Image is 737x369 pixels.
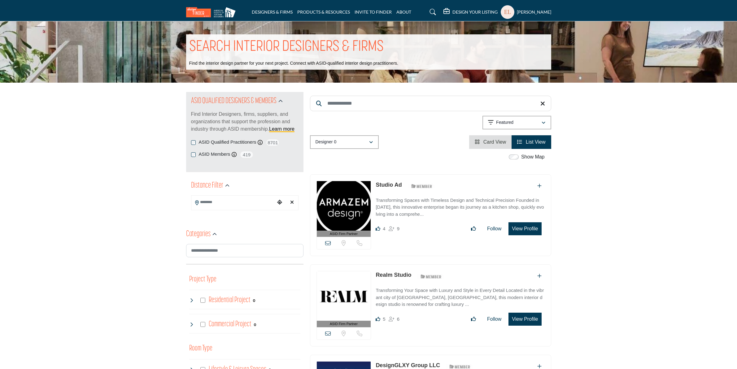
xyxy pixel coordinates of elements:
p: Transforming Spaces with Timeless Design and Technical Precision Founded in [DATE], this innovati... [376,197,544,218]
input: ASID Qualified Practitioners checkbox [191,140,196,145]
a: Add To List [537,183,542,189]
b: 0 [254,323,256,327]
div: 0 Results For Residential Project [253,297,255,303]
button: Room Type [189,343,212,354]
h2: ASID QUALIFIED DESIGNERS & MEMBERS [191,96,277,107]
a: ASID Firm Partner [317,181,371,237]
a: Add To List [537,273,542,279]
p: Realm Studio [376,271,411,279]
span: 419 [240,151,254,158]
span: ASID Firm Partner [330,231,358,237]
h5: DESIGN YOUR LISTING [452,9,498,15]
span: 5 [383,316,385,322]
p: Featured [496,119,513,126]
span: 6 [397,316,399,322]
li: Card View [469,135,512,149]
h1: SEARCH INTERIOR DESIGNERS & FIRMS [189,37,384,57]
img: ASID Members Badge Icon [417,272,445,280]
h2: Distance Filter [191,180,223,191]
button: Follow [483,313,505,325]
button: Like listing [467,313,480,325]
div: 0 Results For Commercial Project [254,322,256,327]
p: Designer 0 [316,139,337,145]
a: PRODUCTS & RESOURCES [297,9,350,15]
a: View List [517,139,545,145]
div: Followers [389,225,399,232]
p: Transforming Your Space with Luxury and Style in Every Detail Located in the vibrant city of [GEO... [376,287,544,308]
a: Studio Ad [376,182,402,188]
i: Likes [376,226,380,231]
a: INVITE TO FINDER [355,9,392,15]
p: Studio Ad [376,181,402,189]
a: DESIGNERS & FIRMS [252,9,293,15]
i: Likes [376,317,380,321]
div: Clear search location [287,196,297,209]
span: Card View [483,139,506,145]
a: Add To List [537,364,542,369]
div: Followers [389,315,399,323]
img: Realm Studio [317,271,371,321]
span: ASID Firm Partner [330,321,358,327]
button: View Profile [508,222,541,235]
b: 0 [253,298,255,303]
h5: [PERSON_NAME] [517,9,551,15]
span: 8701 [266,139,280,146]
label: ASID Members [199,151,230,158]
a: Search [424,7,440,17]
input: Select Residential Project checkbox [200,298,205,303]
label: Show Map [521,153,545,161]
span: 4 [383,226,385,231]
a: Learn more [269,126,294,132]
p: Find Interior Designers, firms, suppliers, and organizations that support the profession and indu... [191,111,299,133]
p: Find the interior design partner for your next project. Connect with ASID-qualified interior desi... [189,60,398,67]
button: Project Type [189,274,216,285]
a: ASID Firm Partner [317,271,371,327]
a: ABOUT [396,9,411,15]
a: Transforming Your Space with Luxury and Style in Every Detail Located in the vibrant city of [GEO... [376,283,544,308]
a: View Card [475,139,506,145]
input: Search Keyword [310,96,551,111]
h4: Residential Project: Types of projects range from simple residential renovations to highly comple... [209,295,251,306]
h2: Categories [186,229,211,240]
a: Realm Studio [376,272,411,278]
button: Follow [483,223,505,235]
li: List View [512,135,551,149]
img: Site Logo [186,7,239,17]
img: ASID Members Badge Icon [408,182,436,190]
button: Like listing [467,223,480,235]
input: ASID Members checkbox [191,152,196,157]
span: List View [526,139,546,145]
div: Choose your current location [275,196,284,209]
h4: Commercial Project: Involve the design, construction, or renovation of spaces used for business p... [209,319,251,330]
button: View Profile [508,313,541,326]
button: Show hide supplier dropdown [501,5,514,19]
span: 9 [397,226,399,231]
input: Select Commercial Project checkbox [200,322,205,327]
input: Search Location [191,196,275,208]
div: DESIGN YOUR LISTING [443,8,498,16]
input: Search Category [186,244,303,257]
img: Studio Ad [317,181,371,231]
button: Featured [482,116,551,129]
button: Designer 0 [310,135,379,149]
a: Transforming Spaces with Timeless Design and Technical Precision Founded in [DATE], this innovati... [376,193,544,218]
label: ASID Qualified Practitioners [199,139,256,146]
a: DesignGLXY Group LLC [376,362,440,368]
